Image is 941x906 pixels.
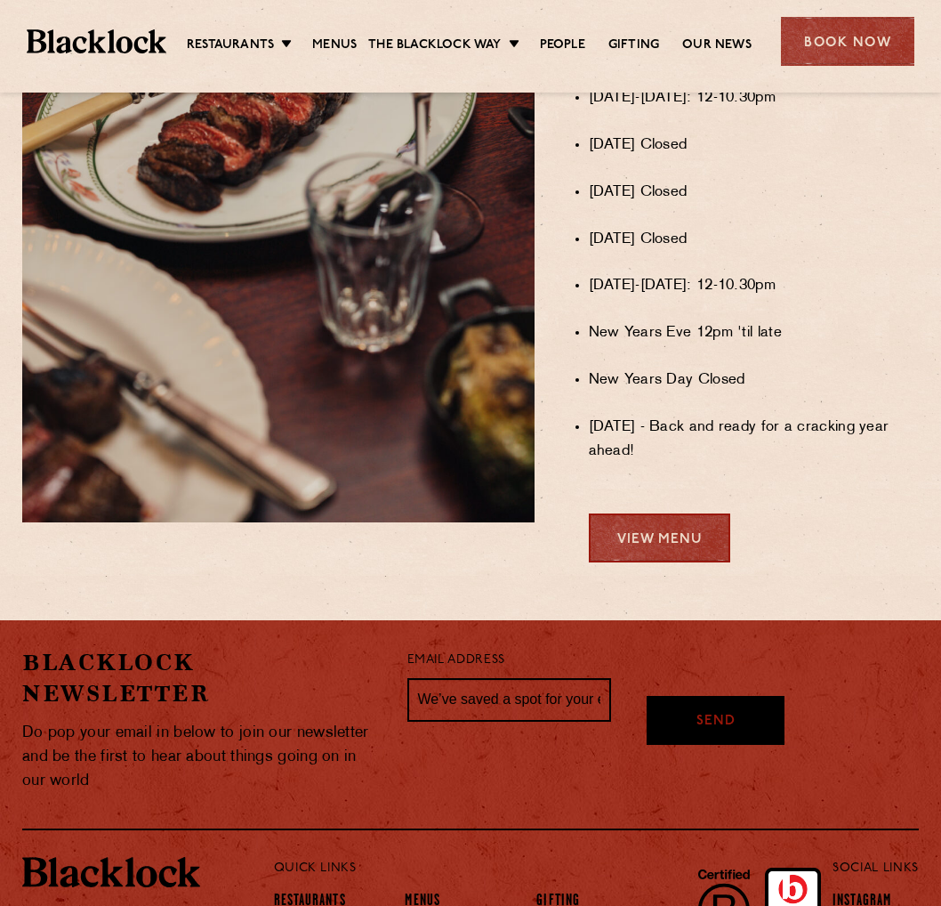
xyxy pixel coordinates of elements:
[22,721,381,793] p: Do pop your email in below to join our newsletter and be the first to hear about things going on ...
[589,416,920,464] li: [DATE] - Back and ready for a cracking year ahead!
[540,36,585,56] a: People
[781,17,914,66] div: Book Now
[274,857,786,880] p: Quick Links
[608,36,659,56] a: Gifting
[407,651,505,671] label: Email Address
[682,36,752,56] a: Our News
[589,368,920,392] li: New Years Day Closed
[589,321,920,345] li: New Years Eve 12pm 'til late
[407,678,612,723] input: We’ve saved a spot for your email...
[27,29,166,53] img: BL_Textured_Logo-footer-cropped.svg
[589,274,920,298] li: [DATE]-[DATE]: 12-10.30pm
[589,228,920,252] li: [DATE] Closed
[22,857,200,887] img: BL_Textured_Logo-footer-cropped.svg
[22,647,381,709] h2: Blacklock Newsletter
[589,86,920,110] li: [DATE]-[DATE]: 12-10.30pm
[832,857,919,880] p: Social Links
[589,133,920,158] li: [DATE] Closed
[187,36,274,56] a: Restaurants
[696,712,736,732] span: Send
[312,36,357,56] a: Menus
[589,514,730,562] a: View Menu
[368,36,501,56] a: The Blacklock Way
[589,181,920,205] li: [DATE] Closed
